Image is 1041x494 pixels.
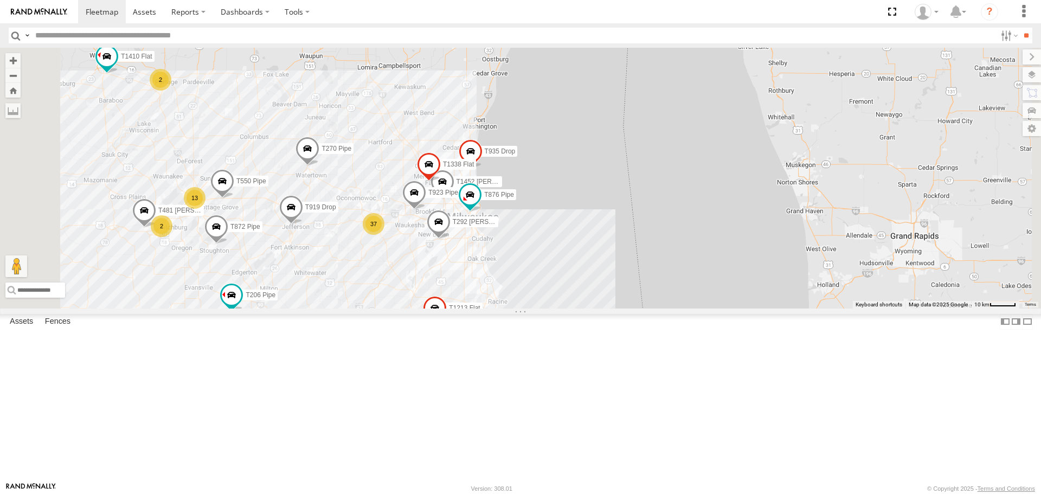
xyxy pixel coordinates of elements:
[121,53,152,60] span: T1410 Flat
[305,204,336,211] span: T919 Drop
[453,218,536,226] span: T292 [PERSON_NAME] Flat
[230,223,260,230] span: T872 Pipe
[911,4,942,20] div: AJ Klotz
[443,161,474,169] span: T1338 Flat
[184,187,205,209] div: 13
[150,69,171,91] div: 2
[978,485,1035,492] a: Terms and Conditions
[23,28,31,43] label: Search Query
[997,28,1020,43] label: Search Filter Options
[927,485,1035,492] div: © Copyright 2025 -
[5,53,21,68] button: Zoom in
[5,83,21,98] button: Zoom Home
[5,103,21,118] label: Measure
[974,301,989,307] span: 10 km
[236,177,266,185] span: T550 Pipe
[471,485,512,492] div: Version: 308.01
[151,215,172,237] div: 2
[856,301,902,309] button: Keyboard shortcuts
[485,148,516,156] span: T935 Drop
[1022,314,1033,330] label: Hide Summary Table
[246,291,275,299] span: T206 Pipe
[1011,314,1021,330] label: Dock Summary Table to the Right
[457,178,543,185] span: T1452 [PERSON_NAME] Flat
[428,189,458,196] span: T923 Pipe
[5,68,21,83] button: Zoom out
[158,207,241,214] span: T481 [PERSON_NAME] Flat
[11,8,67,16] img: rand-logo.svg
[971,301,1019,309] button: Map Scale: 10 km per 45 pixels
[1025,302,1036,306] a: Terms (opens in new tab)
[1000,314,1011,330] label: Dock Summary Table to the Left
[363,213,384,235] div: 37
[449,304,480,312] span: T1213 Flat
[909,301,968,307] span: Map data ©2025 Google
[6,483,56,494] a: Visit our Website
[981,3,998,21] i: ?
[484,191,514,198] span: T876 Pipe
[322,145,351,152] span: T270 Pipe
[1023,121,1041,136] label: Map Settings
[40,315,76,330] label: Fences
[5,255,27,277] button: Drag Pegman onto the map to open Street View
[4,315,38,330] label: Assets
